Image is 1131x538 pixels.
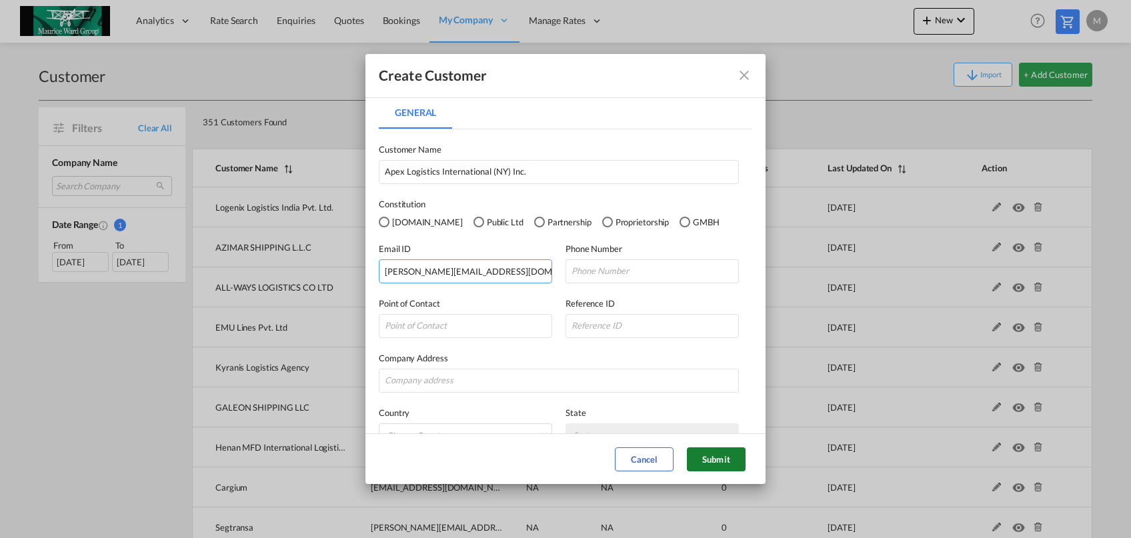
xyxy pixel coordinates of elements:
md-radio-button: Proprietorship [602,215,670,229]
div: Create Customer [379,67,487,84]
md-radio-button: GMBH [680,215,720,229]
label: Point of Contact [379,297,552,310]
input: Customer name [379,160,739,184]
label: State [565,406,739,419]
md-select: {{(ctrl.parent.shipperInfo.viewShipper && !ctrl.parent.shipperInfo.state) ? 'N/A' : 'State' }} [565,423,739,447]
md-radio-button: Pvt.Ltd [379,215,463,229]
label: Country [379,406,552,419]
label: Customer Name [379,143,739,156]
input: Reference ID [565,314,739,338]
md-pagination-wrapper: Use the left and right arrow keys to navigate between tabs [379,97,465,129]
button: icon-close fg-AAA8AD [731,62,758,89]
input: Company address [379,369,739,393]
label: Company Address [379,351,739,365]
md-icon: icon-close fg-AAA8AD [736,67,752,83]
input: Phone Number [565,259,739,283]
md-select: {{(ctrl.parent.shipperInfo.viewShipper && !ctrl.parent.shipperInfo.country) ? 'N/A' : 'Choose Cou... [379,423,552,447]
md-radio-button: Public Ltd [473,215,523,229]
input: brandy.ulubay@apexglobe.com [379,259,552,283]
label: Email ID [379,242,552,255]
md-dialog: General General ... [365,54,766,485]
button: Cancel [615,447,674,471]
button: Submit [687,447,746,471]
label: Phone Number [565,242,739,255]
label: Reference ID [565,297,739,310]
md-tab-item: General [379,97,452,129]
input: Point of Contact [379,314,552,338]
md-radio-button: Partnership [534,215,592,229]
label: Constitution [379,197,752,211]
